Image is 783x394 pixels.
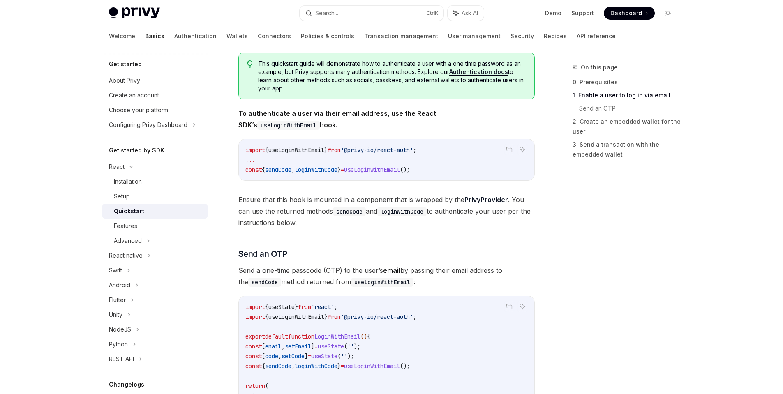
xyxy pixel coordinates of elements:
[311,343,314,350] span: ]
[109,354,134,364] div: REST API
[291,166,295,173] span: ,
[341,166,344,173] span: =
[245,353,262,360] span: const
[268,146,324,154] span: useLoginWithEmail
[265,362,291,370] span: sendCode
[262,166,265,173] span: {
[337,362,341,370] span: }
[314,343,318,350] span: =
[604,7,655,20] a: Dashboard
[324,146,328,154] span: }
[400,362,410,370] span: ();
[334,303,337,311] span: ;
[347,343,354,350] span: ''
[238,109,436,129] strong: To authenticate a user via their email address, use the React SDK’s hook.
[315,8,338,18] div: Search...
[661,7,674,20] button: Toggle dark mode
[344,343,347,350] span: (
[341,146,413,154] span: '@privy-io/react-auth'
[109,105,168,115] div: Choose your platform
[571,9,594,17] a: Support
[245,343,262,350] span: const
[265,313,268,320] span: {
[258,60,526,92] span: This quickstart guide will demonstrate how to authenticate a user with a one time password as an ...
[268,313,324,320] span: useLoginWithEmail
[262,353,265,360] span: [
[245,166,262,173] span: const
[347,353,354,360] span: );
[109,280,130,290] div: Android
[291,362,295,370] span: ,
[545,9,561,17] a: Demo
[282,343,285,350] span: ,
[245,313,265,320] span: import
[449,68,508,76] a: Authentication docs
[305,353,308,360] span: ]
[226,26,248,46] a: Wallets
[109,162,125,172] div: React
[341,353,347,360] span: ''
[295,166,337,173] span: loginWithCode
[504,301,515,312] button: Copy the contents from the code block
[247,60,253,68] svg: Tip
[448,6,484,21] button: Ask AI
[109,90,159,100] div: Create an account
[245,303,265,311] span: import
[238,265,535,288] span: Send a one-time passcode (OTP) to the user’s by passing their email address to the method returne...
[245,382,265,389] span: return
[109,251,143,260] div: React native
[265,353,278,360] span: code
[517,144,528,155] button: Ask AI
[298,303,311,311] span: from
[360,333,367,340] span: ()
[109,59,142,69] h5: Get started
[308,353,311,360] span: =
[265,343,282,350] span: email
[102,219,208,233] a: Features
[448,26,501,46] a: User management
[265,333,288,340] span: default
[610,9,642,17] span: Dashboard
[278,353,282,360] span: ,
[109,295,126,305] div: Flutter
[328,146,341,154] span: from
[262,362,265,370] span: {
[245,146,265,154] span: import
[462,9,478,17] span: Ask AI
[510,26,534,46] a: Security
[581,62,618,72] span: On this page
[311,303,334,311] span: 'react'
[114,206,144,216] div: Quickstart
[285,343,311,350] span: setEmail
[245,362,262,370] span: const
[573,138,681,161] a: 3. Send a transaction with the embedded wallet
[354,343,360,350] span: );
[102,204,208,219] a: Quickstart
[300,6,443,21] button: Search...CtrlK
[109,310,122,320] div: Unity
[114,221,137,231] div: Features
[504,144,515,155] button: Copy the contents from the code block
[288,333,314,340] span: function
[282,353,305,360] span: setCode
[573,76,681,89] a: 0. Prerequisites
[109,325,131,334] div: NodeJS
[268,303,295,311] span: useState
[413,313,416,320] span: ;
[102,189,208,204] a: Setup
[577,26,616,46] a: API reference
[248,278,281,287] code: sendCode
[337,353,341,360] span: (
[262,343,265,350] span: [
[341,313,413,320] span: '@privy-io/react-auth'
[464,196,508,204] a: PrivyProvider
[109,26,135,46] a: Welcome
[265,303,268,311] span: {
[377,207,427,216] code: loginWithCode
[174,26,217,46] a: Authentication
[245,156,255,164] span: ...
[265,166,291,173] span: sendCode
[314,333,360,340] span: LoginWithEmail
[295,362,337,370] span: loginWithCode
[109,7,160,19] img: light logo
